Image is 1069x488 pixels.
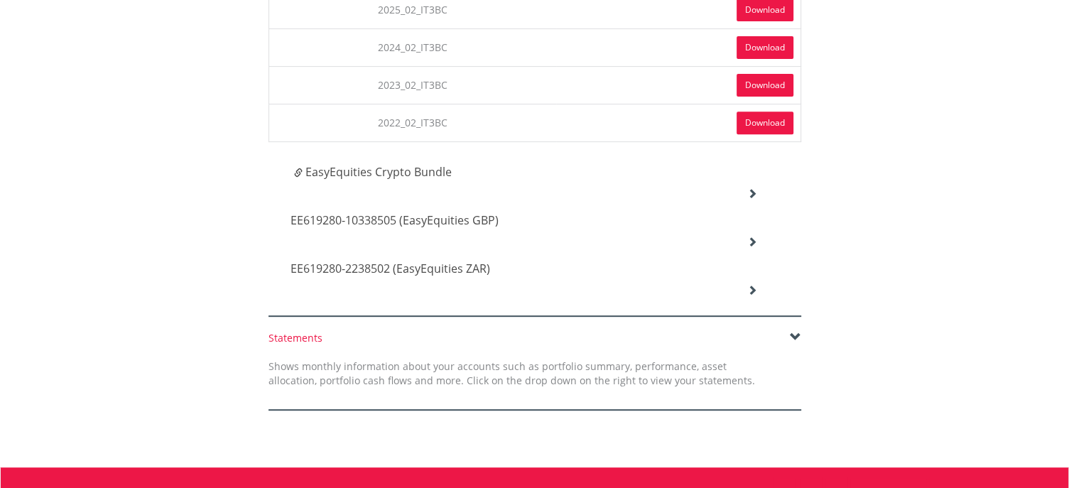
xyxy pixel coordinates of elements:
span: EE619280-10338505 (EasyEquities GBP) [291,212,499,228]
a: Download [737,36,793,59]
td: 2023_02_IT3BC [268,66,556,104]
span: EE619280-2238502 (EasyEquities ZAR) [291,261,490,276]
div: Shows monthly information about your accounts such as portfolio summary, performance, asset alloc... [258,359,766,388]
div: Statements [268,331,801,345]
a: Download [737,74,793,97]
a: Download [737,112,793,134]
td: 2024_02_IT3BC [268,28,556,66]
span: EasyEquities Crypto Bundle [305,164,452,180]
td: 2022_02_IT3BC [268,104,556,141]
